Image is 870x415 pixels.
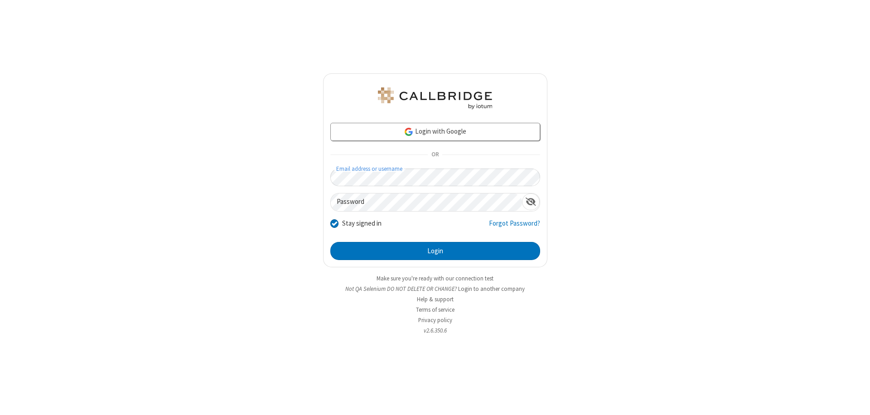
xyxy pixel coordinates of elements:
span: OR [428,149,442,161]
label: Stay signed in [342,218,382,229]
a: Help & support [417,295,454,303]
a: Terms of service [416,306,454,314]
a: Forgot Password? [489,218,540,236]
li: v2.6.350.6 [323,326,547,335]
a: Privacy policy [418,316,452,324]
a: Login with Google [330,123,540,141]
a: Make sure you're ready with our connection test [377,275,493,282]
button: Login to another company [458,285,525,293]
li: Not QA Selenium DO NOT DELETE OR CHANGE? [323,285,547,293]
img: QA Selenium DO NOT DELETE OR CHANGE [376,87,494,109]
input: Email address or username [330,169,540,186]
img: google-icon.png [404,127,414,137]
div: Show password [522,193,540,210]
input: Password [331,193,522,211]
button: Login [330,242,540,260]
iframe: Chat [847,391,863,409]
